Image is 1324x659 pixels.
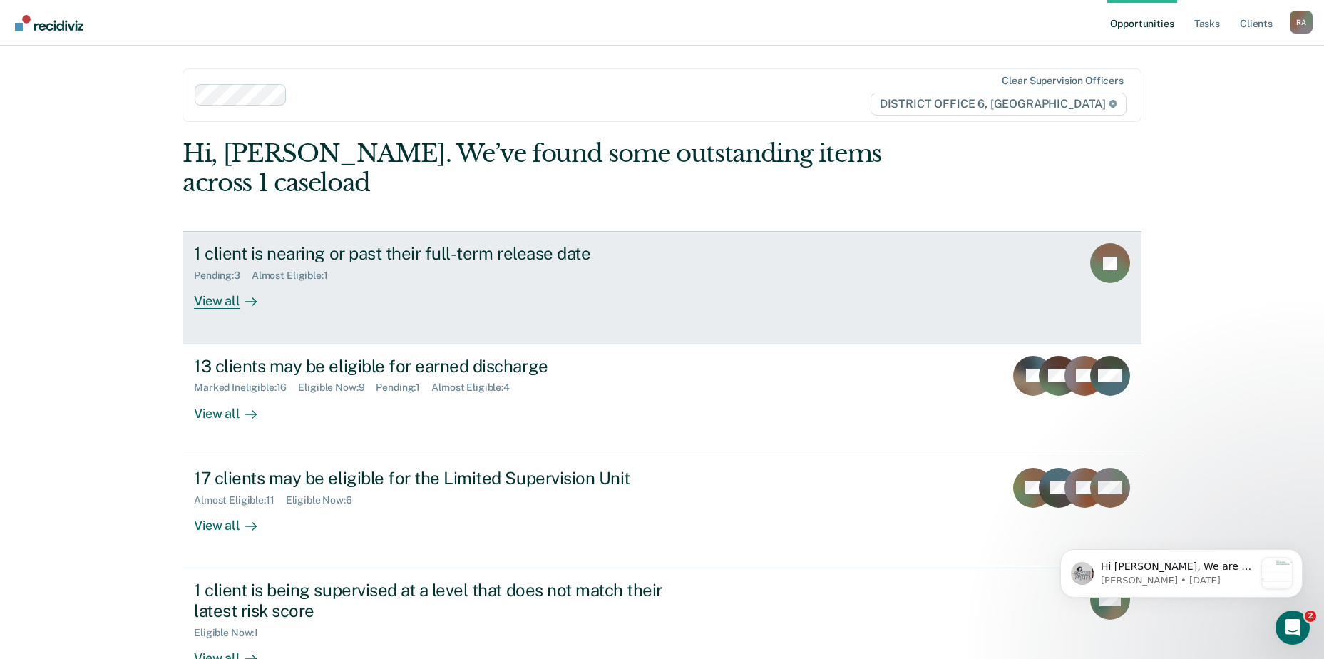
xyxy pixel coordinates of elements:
div: Clear supervision officers [1002,75,1123,87]
a: 1 client is nearing or past their full-term release datePending:3Almost Eligible:1View all [183,231,1141,344]
img: Recidiviz [15,15,83,31]
div: View all [194,282,274,310]
div: Marked Ineligible : 16 [194,382,298,394]
div: 13 clients may be eligible for earned discharge [194,356,694,377]
div: Eligible Now : 1 [194,627,270,639]
span: DISTRICT OFFICE 6, [GEOGRAPHIC_DATA] [871,93,1127,116]
div: R A [1290,11,1313,34]
div: Almost Eligible : 4 [431,382,521,394]
div: View all [194,394,274,422]
iframe: Intercom live chat [1276,611,1310,645]
div: Hi, [PERSON_NAME]. We’ve found some outstanding items across 1 caseload [183,139,950,198]
span: 2 [1305,611,1316,622]
div: Pending : 3 [194,270,252,282]
div: View all [194,506,274,533]
div: 1 client is nearing or past their full-term release date [194,243,694,264]
div: Eligible Now : 9 [298,382,376,394]
button: Profile dropdown button [1290,11,1313,34]
a: 13 clients may be eligible for earned dischargeMarked Ineligible:16Eligible Now:9Pending:1Almost ... [183,344,1141,456]
iframe: Intercom notifications message [1039,521,1324,620]
div: Pending : 1 [376,382,431,394]
div: Almost Eligible : 11 [194,494,286,506]
div: 1 client is being supervised at a level that does not match their latest risk score [194,580,694,621]
div: Eligible Now : 6 [286,494,364,506]
a: 17 clients may be eligible for the Limited Supervision UnitAlmost Eligible:11Eligible Now:6View all [183,456,1141,568]
div: 17 clients may be eligible for the Limited Supervision Unit [194,468,694,489]
div: Almost Eligible : 1 [252,270,339,282]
